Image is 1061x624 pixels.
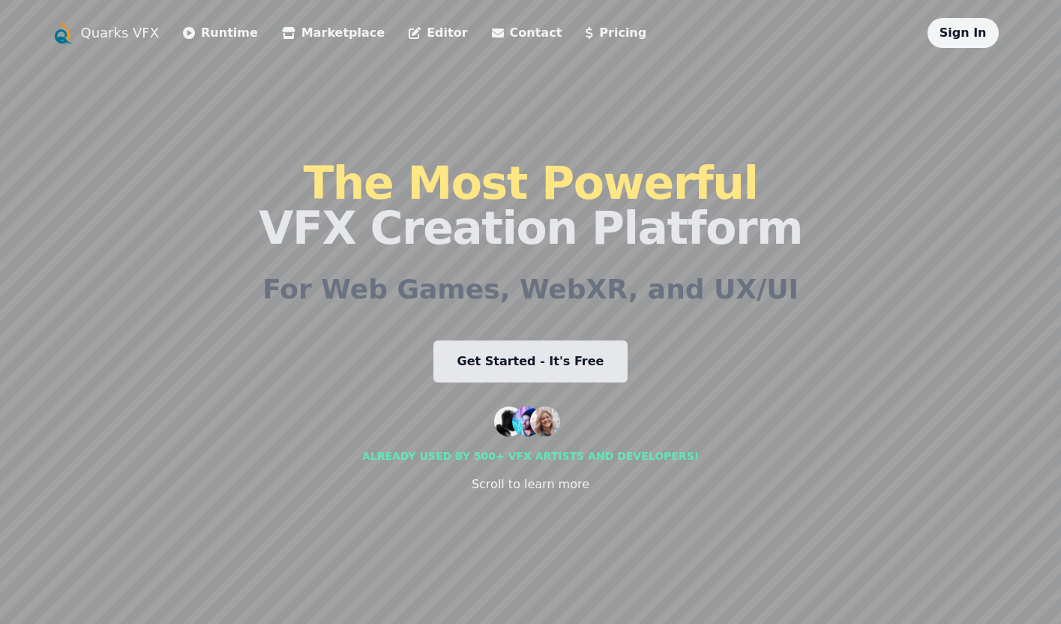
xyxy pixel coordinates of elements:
[492,24,562,42] a: Contact
[472,475,589,493] div: Scroll to learn more
[81,22,160,43] a: Quarks VFX
[530,406,560,436] img: customer 3
[586,24,646,42] a: Pricing
[433,340,628,382] a: Get Started - It's Free
[409,24,467,42] a: Editor
[183,24,258,42] a: Runtime
[362,448,699,463] div: Already used by 500+ vfx artists and developers!
[262,274,799,304] h2: For Web Games, WebXR, and UX/UI
[282,24,385,42] a: Marketplace
[940,25,987,40] a: Sign In
[259,160,802,250] h1: VFX Creation Platform
[512,406,542,436] img: customer 2
[494,406,524,436] img: customer 1
[303,157,757,209] span: The Most Powerful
